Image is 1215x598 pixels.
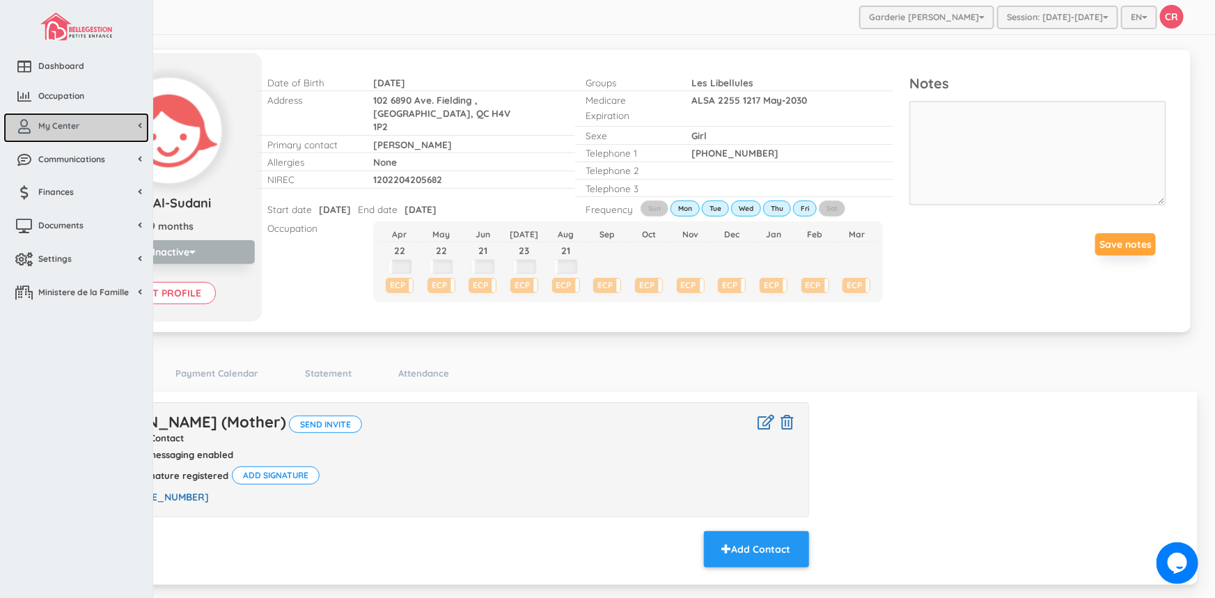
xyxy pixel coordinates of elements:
span: Alia Al-Sudani [127,195,211,211]
p: Allergies [267,155,352,168]
span: [PHONE_NUMBER] [691,147,778,159]
p: Start date [267,203,312,216]
label: Wed [731,200,761,216]
span: QC [476,107,489,119]
p: Telephone 1 [586,146,671,159]
a: Attendance [391,363,456,384]
a: Finances [3,179,149,209]
span: [DATE] [319,203,351,215]
span: May-2030 [763,94,807,106]
span: [PERSON_NAME] [373,139,452,150]
th: [DATE] [503,227,545,242]
p: Telephone 2 [586,164,671,177]
th: Dec [711,227,753,242]
p: Les Libellules [691,76,830,89]
a: [PHONE_NUMBER] [120,491,209,503]
p: 39 months [84,219,255,233]
p: Groups [586,76,671,89]
span: Ave. Fielding , [414,94,478,106]
span: My Center [38,120,79,132]
a: Statement [298,363,359,384]
label: Fri [793,200,817,216]
a: Documents [3,212,149,242]
button: Add signature [232,466,320,484]
th: May [421,227,462,242]
a: Communications [3,146,149,176]
a: Occupation [3,83,149,113]
button: Save notes [1095,233,1156,255]
div: Email messaging enabled [112,450,233,459]
span: Finances [38,186,74,198]
p: Date of Birth [267,76,352,89]
input: Edit profile [123,282,216,304]
button: Add Contact [704,531,809,567]
p: Occupation [267,221,352,235]
p: Notes [909,74,1166,94]
th: Oct [628,227,670,242]
span: 102 [373,94,388,106]
th: Sep [587,227,629,242]
span: 6890 [391,94,411,106]
span: No signature registered [123,471,228,480]
span: H4V 1P2 [373,107,510,132]
p: NIREC [267,173,352,186]
span: None [373,156,397,168]
th: Nov [670,227,712,242]
p: Expiration [586,109,671,122]
a: Dashboard [3,53,149,83]
p: Address [267,93,352,107]
button: Inactive [84,240,255,264]
p: Primary Contact [91,433,798,443]
a: Payment Calendar [168,363,265,384]
a: [PERSON_NAME] (Mother) [91,412,286,432]
th: Jun [462,227,504,242]
label: Mon [671,200,700,216]
p: Primary contact [267,138,352,151]
span: Occupation [38,90,84,102]
span: [DATE] [405,203,437,215]
span: Ministere de la Famille [38,286,129,298]
p: Medicare [586,93,671,107]
label: Sat [819,200,845,216]
span: Girl [691,129,707,141]
span: [DATE] [373,77,405,88]
p: Sexe [586,129,671,142]
th: Apr [379,227,421,242]
a: Ministere de la Famille [3,279,149,309]
span: ALSA 2255 1217 [691,94,760,106]
th: Jan [753,227,794,242]
a: Settings [3,246,149,276]
iframe: chat widget [1157,542,1201,584]
th: Feb [794,227,836,242]
span: 1202204205682 [373,173,442,185]
span: Communications [38,153,105,165]
span: Documents [38,219,84,231]
img: image [40,13,111,40]
label: Sun [641,200,668,216]
button: Send invite [289,416,362,433]
a: My Center [3,113,149,143]
th: Aug [545,227,587,242]
p: Telephone 3 [586,182,671,195]
th: Mar [836,227,877,242]
label: Thu [763,200,791,216]
p: Frequency [586,203,618,216]
img: Click to change profile pic [116,78,221,183]
span: Dashboard [38,60,84,72]
span: [GEOGRAPHIC_DATA], [373,107,473,119]
p: End date [358,203,398,216]
span: Settings [38,253,72,265]
label: Tue [702,200,729,216]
